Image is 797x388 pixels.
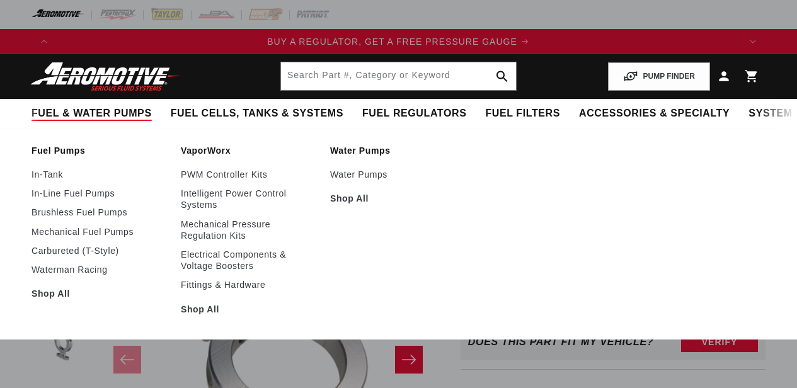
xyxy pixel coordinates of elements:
[468,336,654,348] div: Does This part fit My vehicle?
[181,249,318,271] a: Electrical Components & Voltage Boosters
[579,107,730,120] span: Accessories & Specialty
[281,62,516,90] input: Search by Part Number, Category or Keyword
[113,346,141,374] button: Slide left
[57,35,740,48] a: BUY A REGULATOR, GET A FREE PRESSURE GAUGE
[740,29,765,54] button: Translation missing: en.sections.announcements.next_announcement
[330,193,467,204] a: Shop All
[488,62,516,90] button: search button
[32,107,152,120] span: Fuel & Water Pumps
[181,145,318,156] a: VaporWorx
[161,99,353,128] summary: Fuel Cells, Tanks & Systems
[181,219,318,241] a: Mechanical Pressure Regulation Kits
[681,332,758,352] button: Verify
[57,35,740,48] div: Announcement
[32,188,168,199] a: In-Line Fuel Pumps
[32,207,168,218] a: Brushless Fuel Pumps
[570,99,739,128] summary: Accessories & Specialty
[32,145,168,156] a: Fuel Pumps
[362,107,466,120] span: Fuel Regulators
[32,288,168,299] a: Shop All
[22,99,161,128] summary: Fuel & Water Pumps
[181,279,318,290] a: Fittings & Hardware
[267,37,517,47] span: BUY A REGULATOR, GET A FREE PRESSURE GAUGE
[32,245,168,256] a: Carbureted (T-Style)
[330,145,467,156] a: Water Pumps
[32,264,168,275] a: Waterman Racing
[27,62,185,91] img: Aeromotive
[171,107,343,120] span: Fuel Cells, Tanks & Systems
[32,226,168,237] a: Mechanical Fuel Pumps
[181,188,318,210] a: Intelligent Power Control Systems
[32,314,95,377] button: Load image 3 in gallery view
[32,29,57,54] button: Translation missing: en.sections.announcements.previous_announcement
[485,107,560,120] span: Fuel Filters
[57,35,740,48] div: 1 of 4
[353,99,476,128] summary: Fuel Regulators
[32,169,168,180] a: In-Tank
[181,169,318,180] a: PWM Controller Kits
[476,99,570,128] summary: Fuel Filters
[330,169,467,180] a: Water Pumps
[608,62,710,91] button: PUMP FINDER
[395,346,423,374] button: Slide right
[181,304,318,315] a: Shop All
